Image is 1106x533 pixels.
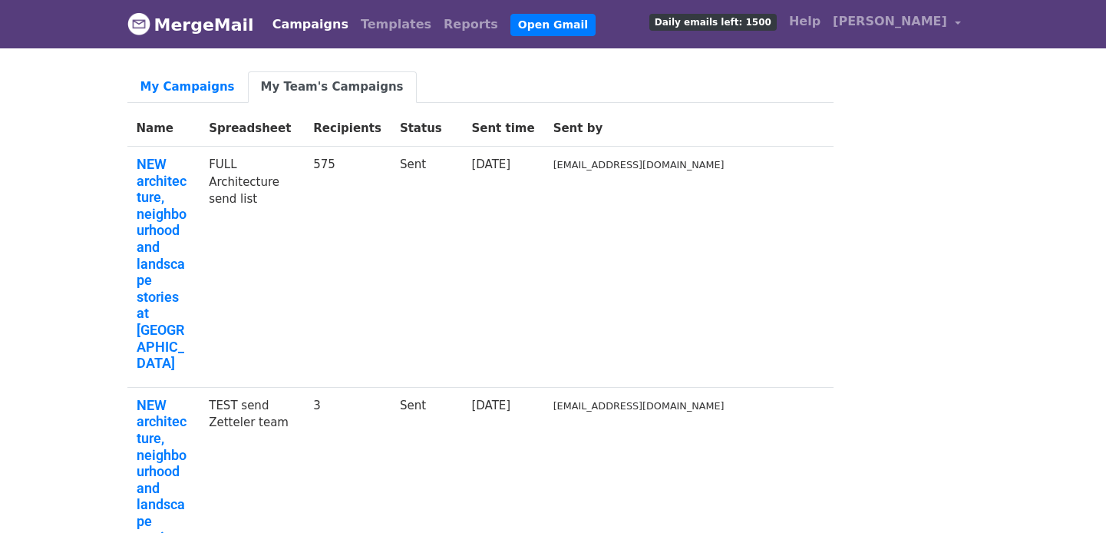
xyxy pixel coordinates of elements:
[783,6,827,37] a: Help
[127,71,248,103] a: My Campaigns
[127,111,200,147] th: Name
[827,6,966,42] a: [PERSON_NAME]
[553,159,725,170] small: [EMAIL_ADDRESS][DOMAIN_NAME]
[544,111,815,147] th: Sent by
[304,111,391,147] th: Recipients
[833,12,947,31] span: [PERSON_NAME]
[127,8,254,41] a: MergeMail
[304,147,391,388] td: 575
[471,399,510,412] a: [DATE]
[437,9,504,40] a: Reports
[355,9,437,40] a: Templates
[391,111,463,147] th: Status
[471,157,510,171] a: [DATE]
[649,14,777,31] span: Daily emails left: 1500
[248,71,417,103] a: My Team's Campaigns
[643,6,783,37] a: Daily emails left: 1500
[137,156,191,372] a: NEW architecture, neighbourhood and landscape stories at [GEOGRAPHIC_DATA]
[200,111,304,147] th: Spreadsheet
[510,14,596,36] a: Open Gmail
[127,12,150,35] img: MergeMail logo
[553,400,725,412] small: [EMAIL_ADDRESS][DOMAIN_NAME]
[266,9,355,40] a: Campaigns
[200,147,304,388] td: FULL Architecture send list
[391,147,463,388] td: Sent
[462,111,543,147] th: Sent time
